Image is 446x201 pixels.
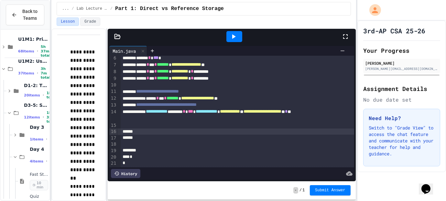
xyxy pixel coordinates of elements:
[30,172,48,177] span: Fast Start
[21,8,39,22] span: Back to Teams
[365,66,438,71] div: [PERSON_NAME][EMAIL_ADDRESS][DOMAIN_NAME]
[43,115,44,120] span: •
[80,17,100,26] button: Grade
[46,159,47,164] span: •
[77,6,108,11] span: Lab Lecture (20 mins)
[115,5,224,13] span: Part 1: Direct vs Reference Storage
[72,6,74,11] span: /
[57,17,79,26] button: Lesson
[30,180,48,190] span: 10 min
[47,111,56,124] span: 1h 35m total
[369,114,435,122] h3: Need Help?
[18,36,48,42] span: U1M1: Primitives, Variables, Basic I/O
[363,84,440,93] h2: Assignment Details
[363,46,440,55] h2: Your Progress
[30,146,48,152] span: Day 4
[369,125,435,157] p: Switch to "Grade View" to access the chat feature and communicate with your teacher for help and ...
[24,115,40,119] span: 12 items
[24,93,40,97] span: 20 items
[18,71,34,75] span: 37 items
[30,124,48,130] span: Day 3
[30,159,43,163] span: 4 items
[363,3,383,17] div: My Account
[37,71,38,76] span: •
[24,102,48,108] span: D3-5: Strings
[30,137,43,141] span: 1 items
[18,58,48,64] span: U1M2: Using Classes and Objects
[37,49,38,54] span: •
[30,194,48,199] span: Quiz
[46,137,47,142] span: •
[363,26,425,35] h1: 3rd-AP CSA 25-26
[365,60,438,66] div: [PERSON_NAME]
[6,5,44,25] button: Back to Teams
[43,93,44,98] span: •
[41,67,50,80] span: 3h 7m total
[110,6,113,11] span: /
[41,45,50,58] span: 5h 37m total
[18,49,34,53] span: 68 items
[62,6,69,11] span: ...
[419,175,440,195] iframe: chat widget
[24,83,48,88] span: D1-2: The Math Class
[47,91,56,99] span: 1h total
[363,96,440,104] div: No due date set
